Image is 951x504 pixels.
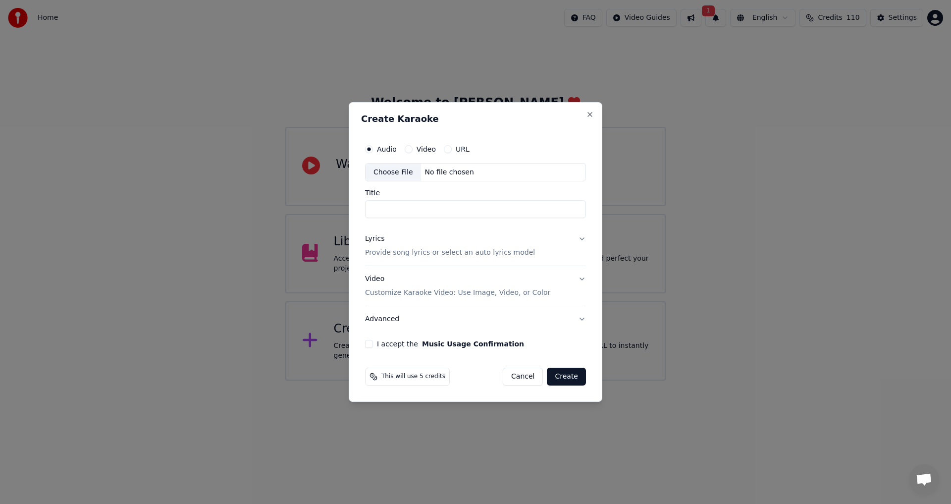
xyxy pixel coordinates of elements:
label: Video [417,146,436,153]
button: LyricsProvide song lyrics or select an auto lyrics model [365,226,586,266]
div: No file chosen [421,168,478,177]
label: I accept the [377,340,524,347]
label: Title [365,190,586,197]
h2: Create Karaoke [361,114,590,123]
button: Cancel [503,368,543,386]
span: This will use 5 credits [381,373,445,381]
button: VideoCustomize Karaoke Video: Use Image, Video, or Color [365,267,586,306]
label: URL [456,146,470,153]
div: Video [365,275,550,298]
label: Audio [377,146,397,153]
div: Choose File [366,164,421,181]
p: Provide song lyrics or select an auto lyrics model [365,248,535,258]
button: I accept the [422,340,524,347]
p: Customize Karaoke Video: Use Image, Video, or Color [365,288,550,298]
button: Advanced [365,306,586,332]
button: Create [547,368,586,386]
div: Lyrics [365,234,384,244]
